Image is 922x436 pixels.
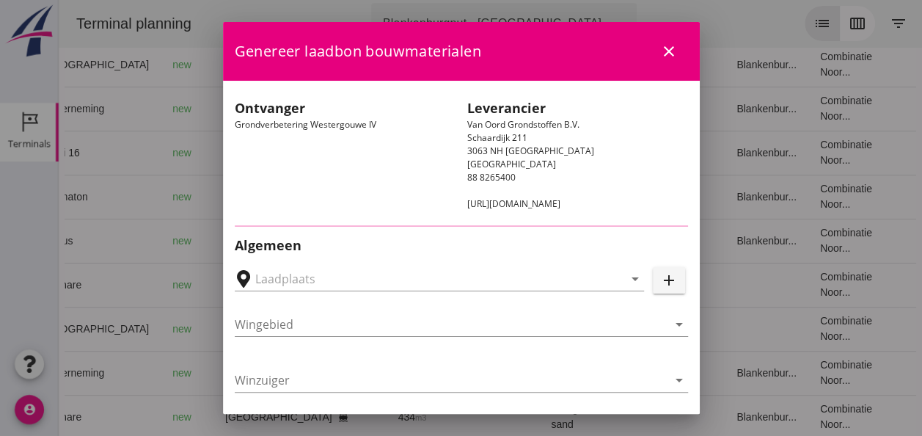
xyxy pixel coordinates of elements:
[670,316,688,333] i: arrow_drop_down
[356,325,368,334] small: m3
[790,15,808,32] i: calendar_view_week
[750,175,841,219] td: Combinatie Noor...
[167,189,290,205] div: Gouda
[362,105,374,114] small: m3
[356,281,368,290] small: m3
[356,237,368,246] small: m3
[328,219,409,263] td: 999
[102,219,155,263] td: new
[666,351,750,395] td: Blankenbur...
[750,131,841,175] td: Combinatie Noor...
[203,236,213,246] i: directions_boat
[666,131,750,175] td: Blankenbur...
[102,175,155,219] td: new
[362,149,374,158] small: m3
[750,219,841,263] td: Combinatie Noor...
[279,324,290,334] i: directions_boat
[831,15,849,32] i: filter_list
[167,49,290,80] div: [PERSON_NAME]-Ambacht
[328,307,409,351] td: 467
[203,368,213,378] i: directions_boat
[167,321,290,337] div: [GEOGRAPHIC_DATA]
[102,87,155,131] td: new
[328,351,409,395] td: 1231
[467,98,688,118] h2: Leverancier
[255,267,603,291] input: Laadplaats
[356,413,368,422] small: m3
[555,87,667,131] td: 18
[555,219,667,263] td: 18
[555,43,667,87] td: 18
[279,59,290,70] i: directions_boat
[167,410,290,425] div: [GEOGRAPHIC_DATA]
[480,43,555,87] td: Filling sand
[324,15,543,32] div: Blankenburgput - [GEOGRAPHIC_DATA]
[223,22,700,81] div: Genereer laadbon bouwmaterialen
[555,307,667,351] td: 18
[328,175,409,219] td: 672
[203,148,213,158] i: directions_boat
[666,87,750,131] td: Blankenbur...
[328,263,409,307] td: 434
[235,236,688,255] h2: Algemeen
[666,219,750,263] td: Blankenbur...
[461,92,694,217] div: Van Oord Grondstoffen B.V. Schaardijk 211 3063 NH [GEOGRAPHIC_DATA] [GEOGRAPHIC_DATA] 88 8265400 ...
[480,219,555,263] td: Ontzilt oph.zan...
[750,307,841,351] td: Combinatie Noor...
[480,87,555,131] td: Ontzilt oph.zan...
[480,307,555,351] td: Filling sand
[229,92,461,217] div: Grondverbetering Westergouwe IV
[235,98,455,118] h2: Ontvanger
[6,13,144,34] div: Terminal planning
[102,351,155,395] td: new
[167,233,290,249] div: Gouda
[328,43,409,87] td: 467
[235,368,667,392] input: Winzuiger
[203,103,213,114] i: directions_boat
[480,263,555,307] td: Filling sand
[279,412,290,422] i: directions_boat
[102,307,155,351] td: new
[660,272,678,289] i: add
[670,371,688,389] i: arrow_drop_down
[750,263,841,307] td: Combinatie Noor...
[480,175,555,219] td: Ontzilt oph.zan...
[666,43,750,87] td: Blankenbur...
[555,351,667,395] td: 18
[626,270,644,288] i: arrow_drop_down
[167,366,290,381] div: Gouda
[552,15,569,32] i: arrow_drop_down
[750,43,841,87] td: Combinatie Noor...
[660,43,678,60] i: close
[356,193,368,202] small: m3
[362,369,374,378] small: m3
[167,101,290,117] div: Gouda
[555,131,667,175] td: 18
[755,15,772,32] i: list
[328,131,409,175] td: 1298
[235,313,667,336] input: Wingebied
[480,351,555,395] td: Ontzilt oph.zan...
[167,145,290,161] div: Gouda
[750,351,841,395] td: Combinatie Noor...
[102,263,155,307] td: new
[167,277,290,293] div: Alphen aan den Rijn
[555,263,667,307] td: 18
[265,280,275,290] i: directions_boat
[328,87,409,131] td: 1003
[203,192,213,202] i: directions_boat
[356,61,368,70] small: m3
[480,131,555,175] td: Ontzilt oph.zan...
[102,43,155,87] td: new
[750,87,841,131] td: Combinatie Noor...
[102,131,155,175] td: new
[666,175,750,219] td: Blankenbur...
